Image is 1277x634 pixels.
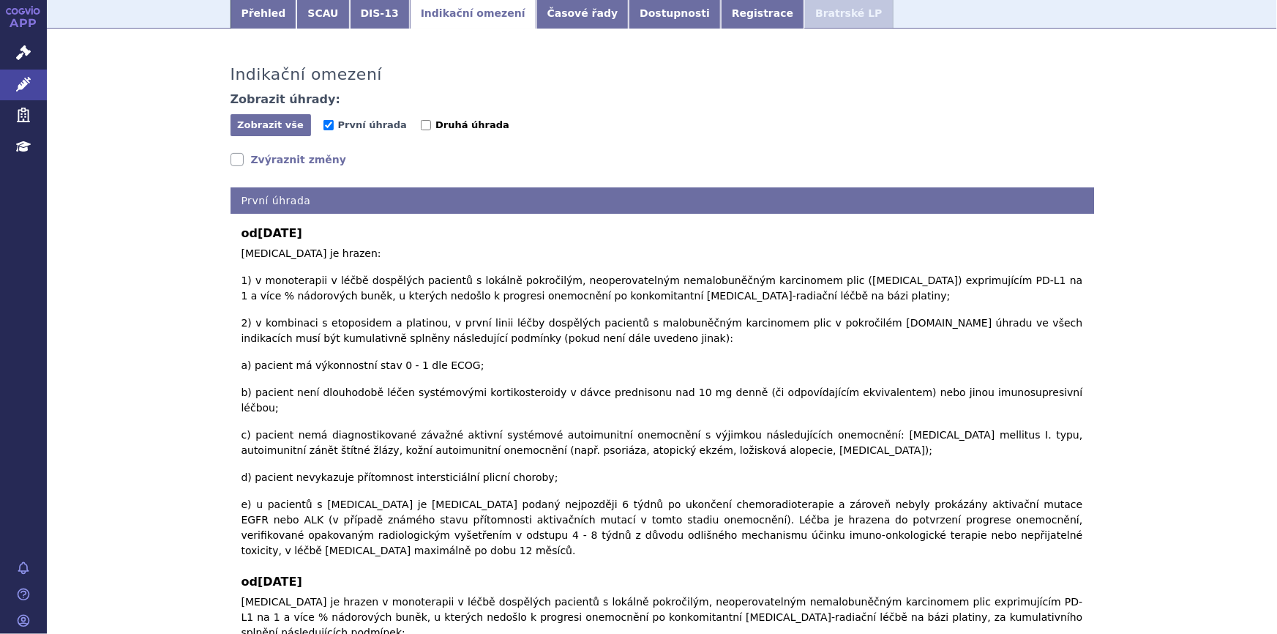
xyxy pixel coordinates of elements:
span: [DATE] [258,226,302,240]
h4: První úhrada [231,187,1094,215]
span: Druhá úhrada [435,119,509,130]
b: od [241,225,1083,242]
span: [DATE] [258,575,302,589]
a: Zvýraznit změny [231,152,347,167]
b: od [241,573,1083,591]
p: [MEDICAL_DATA] je hrazen: 1) v monoterapii v léčbě dospělých pacientů s lokálně pokročilým, neope... [241,246,1083,559]
h4: Zobrazit úhrady: [231,92,341,107]
input: První úhrada [323,120,334,130]
h3: Indikační omezení [231,65,383,84]
input: Druhá úhrada [421,120,431,130]
button: Zobrazit vše [231,114,311,136]
span: Zobrazit vše [237,119,304,130]
span: První úhrada [338,119,407,130]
